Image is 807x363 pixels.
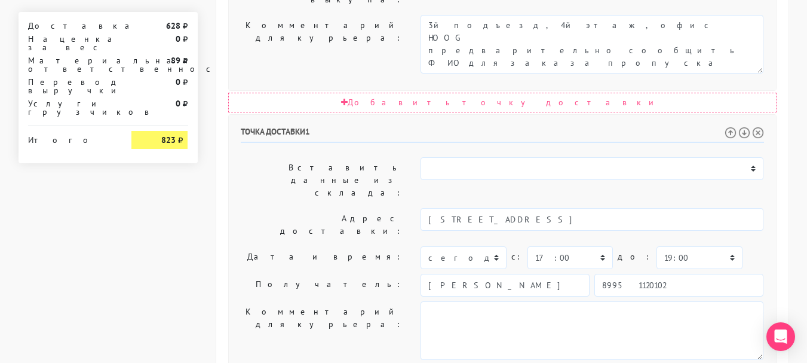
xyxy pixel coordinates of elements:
div: Материальная ответственность [19,56,123,73]
div: Добавить точку доставки [228,93,777,112]
strong: 0 [176,77,180,87]
strong: 89 [171,55,180,66]
label: Вставить данные из склада: [232,157,412,203]
div: Наценка за вес [19,35,123,51]
label: Адрес доставки: [232,208,412,242]
input: Телефон [594,274,763,297]
strong: 823 [161,135,176,145]
input: Имя [421,274,590,297]
div: Итого [28,131,114,144]
label: Получатель: [232,274,412,297]
label: Комментарий для курьера: [232,15,412,74]
div: Open Intercom Messenger [766,322,795,351]
label: c: [511,246,523,267]
strong: 0 [176,33,180,44]
strong: 628 [166,20,180,31]
label: Дата и время: [232,246,412,269]
label: до: [618,246,652,267]
textarea: 3й подъезд, 4й этаж, офис HOOG предварительно сообщить ФИО для заказа пропуска [421,15,763,74]
strong: 0 [176,98,180,109]
h6: Точка доставки [241,127,764,143]
span: 1 [305,126,310,137]
div: Доставка [19,22,123,30]
label: Комментарий для курьера: [232,301,412,360]
div: Перевод выручки [19,78,123,94]
div: Услуги грузчиков [19,99,123,116]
